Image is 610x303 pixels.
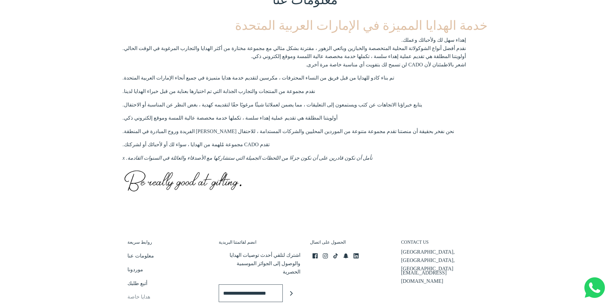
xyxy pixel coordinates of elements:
[219,240,300,248] h3: انضم لقائمتنا البريدية
[401,240,483,248] h3: CONTACT US
[123,127,454,136] p: نحن نفخر بحقيقة أن منصتنا تقدم مجموعة متنوعة من الموردين المحليين والشركات المستدامة ، للاحتفال [...
[235,18,488,33] span: خدمة الهدايا المميزة في الإمارات العربية المتحدة
[127,265,143,276] a: موردونا
[123,140,270,149] p: تقدم CADO مجموعة مُلهمة من الهدايا ، سواء لك أو لأحبائك أو لشركتك.
[219,284,283,302] input: أدخل البريد الإلكتروني
[123,87,315,96] p: نقدم مجموعة من المنتجات والتجارب الجذابة التي تم اختيارها بعناية من قبل خبراء الهدايا لدينا.
[310,240,392,248] h3: الحصول على اتصال
[401,248,483,273] p: [GEOGRAPHIC_DATA], [GEOGRAPHIC_DATA], [GEOGRAPHIC_DATA]
[123,36,466,69] p: إهداء سهل لك ولأحبائك وعملك. نقدم أفضل أنواع الشوكولاتة المحلية المتخصصة والخبازين وبائعي الزهور ...
[127,279,147,290] a: أتبع طلبك
[123,74,394,82] p: تم بناء كادو للهدايا من قبل فريق من النساء المحترفات ، مكرسين لتقديم خدمة هدايا متميزة في جميع أن...
[127,252,154,262] a: معلومات عنا
[123,114,338,122] p: أولويتنا المطلقة هي تقديم عملية إهداء سلسة ، تكملها خدمة مخصصة عالية اللمسة وموقع إلكتروني ذكي.
[401,269,483,285] p: [EMAIL_ADDRESS][DOMAIN_NAME]
[123,101,422,109] p: يتابع خبراؤنا الاتجاهات عن كثب ويستمعون إلى التعليقات ، مما يضمن لعملائنا شيئًا مرغوبًا حقًا لتقد...
[123,154,372,162] em: نأمل أن نكون قادرين على أن نكون جزءًا من اللحظات الجميلة التي ستشاركها مع الأصدقاء والعائلة في ال...
[127,240,209,248] h3: روابط سريعة
[584,277,605,298] img: Whatsapp
[219,251,300,276] p: اشترك لتلقي أحدث توصيات الهدايا والوصول إلى الجوائز الموسمية الحصرية
[283,284,300,302] button: انضم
